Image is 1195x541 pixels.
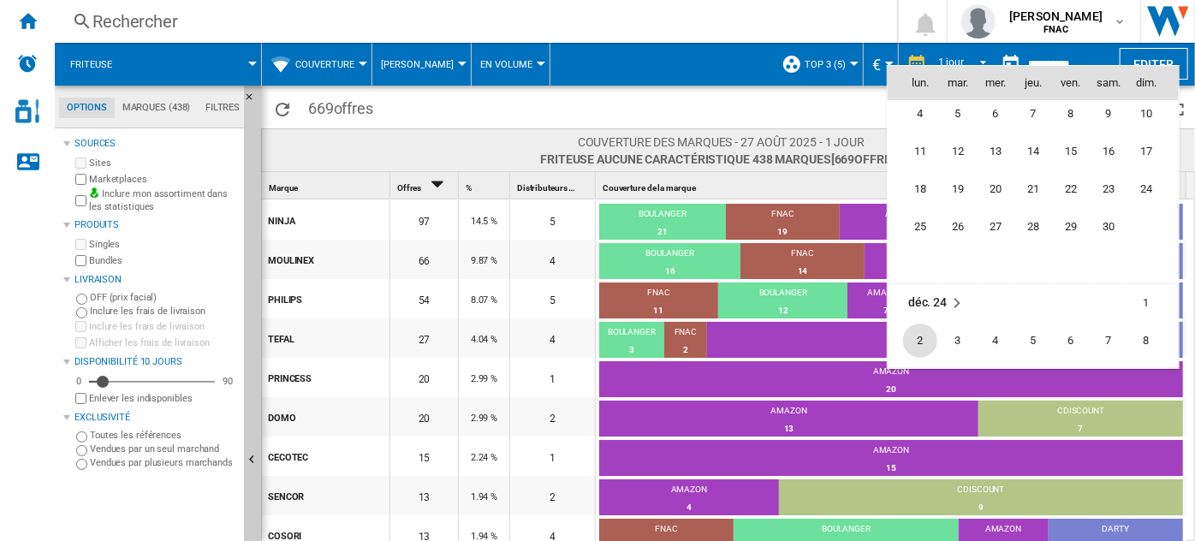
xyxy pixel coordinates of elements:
[978,324,1013,358] span: 4
[1129,324,1163,358] span: 8
[939,133,977,170] td: Tuesday November 12 2024
[1054,361,1088,395] span: 13
[1054,172,1088,206] span: 22
[978,97,1013,131] span: 6
[941,210,975,244] span: 26
[939,95,977,133] td: Tuesday November 5 2024
[977,170,1014,208] td: Wednesday November 20 2024
[1090,133,1127,170] td: Saturday November 16 2024
[1091,172,1126,206] span: 23
[1127,95,1179,133] td: Sunday November 10 2024
[939,322,977,360] td: Tuesday December 3 2024
[1054,210,1088,244] span: 29
[1014,208,1052,246] td: Thursday November 28 2024
[903,172,937,206] span: 18
[1091,361,1126,395] span: 14
[1127,360,1179,397] td: Sunday December 15 2024
[1016,324,1050,358] span: 5
[939,170,977,208] td: Tuesday November 19 2024
[1129,286,1163,320] span: 1
[977,208,1014,246] td: Wednesday November 27 2024
[977,360,1014,397] td: Wednesday December 11 2024
[977,95,1014,133] td: Wednesday November 6 2024
[888,66,939,100] th: lun.
[903,210,937,244] span: 25
[1090,360,1127,397] td: Saturday December 14 2024
[939,360,977,397] td: Tuesday December 10 2024
[1091,134,1126,169] span: 16
[903,361,937,395] span: 9
[888,283,1014,322] td: December 2024
[1052,66,1090,100] th: ven.
[1090,95,1127,133] td: Saturday November 9 2024
[1129,172,1163,206] span: 24
[1090,66,1127,100] th: sam.
[888,95,939,133] td: Monday November 4 2024
[1127,66,1179,100] th: dim.
[939,208,977,246] td: Tuesday November 26 2024
[1014,170,1052,208] td: Thursday November 21 2024
[1129,97,1163,131] span: 10
[1127,170,1179,208] td: Sunday November 24 2024
[888,208,1179,246] tr: Week 5
[888,360,1179,397] tr: Week 3
[1054,97,1088,131] span: 8
[1090,322,1127,360] td: Saturday December 7 2024
[941,134,975,169] span: 12
[978,361,1013,395] span: 11
[1129,361,1163,395] span: 15
[1016,210,1050,244] span: 28
[978,172,1013,206] span: 20
[1014,360,1052,397] td: Thursday December 12 2024
[903,97,937,131] span: 4
[1091,324,1126,358] span: 7
[888,360,939,397] td: Monday December 9 2024
[977,133,1014,170] td: Wednesday November 13 2024
[888,133,939,170] td: Monday November 11 2024
[888,170,939,208] td: Monday November 18 2024
[977,322,1014,360] td: Wednesday December 4 2024
[1016,361,1050,395] span: 12
[941,324,975,358] span: 3
[888,208,939,246] td: Monday November 25 2024
[939,66,977,100] th: mar.
[1090,170,1127,208] td: Saturday November 23 2024
[977,66,1014,100] th: mer.
[1091,210,1126,244] span: 30
[908,295,947,309] span: déc. 24
[978,134,1013,169] span: 13
[1014,322,1052,360] td: Thursday December 5 2024
[1014,95,1052,133] td: Thursday November 7 2024
[1016,172,1050,206] span: 21
[1052,208,1090,246] td: Friday November 29 2024
[941,97,975,131] span: 5
[1054,324,1088,358] span: 6
[1052,322,1090,360] td: Friday December 6 2024
[888,170,1179,208] tr: Week 4
[978,210,1013,244] span: 27
[888,322,939,360] td: Monday December 2 2024
[888,95,1179,133] tr: Week 2
[888,133,1179,170] tr: Week 3
[1052,360,1090,397] td: Friday December 13 2024
[888,246,1179,284] tr: Week undefined
[888,283,1179,322] tr: Week 1
[903,134,937,169] span: 11
[888,322,1179,360] tr: Week 2
[1090,208,1127,246] td: Saturday November 30 2024
[888,66,1179,368] md-calendar: Calendar
[941,172,975,206] span: 19
[1014,66,1052,100] th: jeu.
[1052,95,1090,133] td: Friday November 8 2024
[1014,133,1052,170] td: Thursday November 14 2024
[1127,283,1179,322] td: Sunday December 1 2024
[941,361,975,395] span: 10
[1052,133,1090,170] td: Friday November 15 2024
[1052,170,1090,208] td: Friday November 22 2024
[1127,133,1179,170] td: Sunday November 17 2024
[1129,134,1163,169] span: 17
[1091,97,1126,131] span: 9
[1127,322,1179,360] td: Sunday December 8 2024
[903,324,937,358] span: 2
[1016,97,1050,131] span: 7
